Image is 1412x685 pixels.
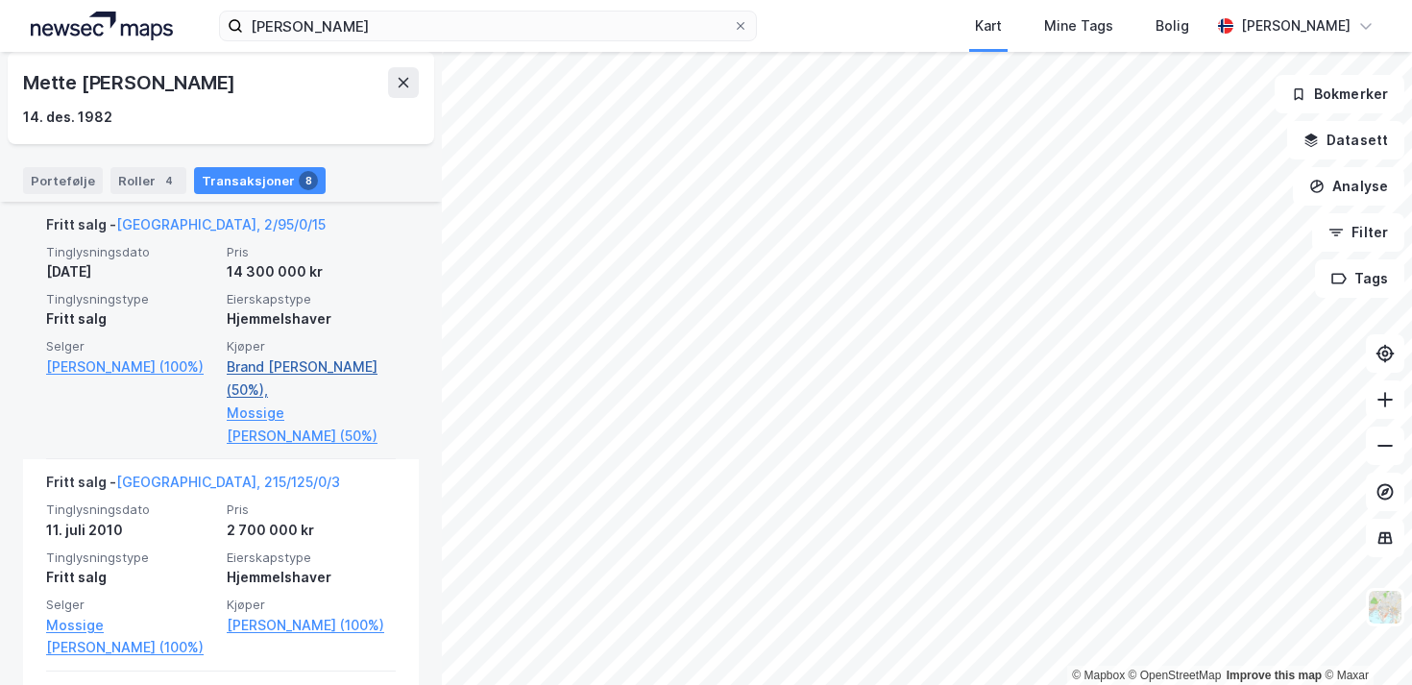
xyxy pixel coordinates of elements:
div: Kontrollprogram for chat [1316,593,1412,685]
a: Mapbox [1072,669,1125,682]
button: Analyse [1293,167,1404,206]
div: Transaksjoner [194,167,326,194]
div: Fritt salg - [46,213,326,244]
div: 4 [159,171,179,190]
div: Fritt salg [46,307,215,330]
div: Hjemmelshaver [227,566,396,589]
div: Roller [110,167,186,194]
span: Tinglysningstype [46,550,215,566]
span: Eierskapstype [227,291,396,307]
div: 11. juli 2010 [46,519,215,542]
div: Mette [PERSON_NAME] [23,67,239,98]
div: 2 700 000 kr [227,519,396,542]
iframe: Chat Widget [1316,593,1412,685]
img: Z [1367,589,1403,625]
div: Portefølje [23,167,103,194]
span: Tinglysningsdato [46,244,215,260]
div: Kart [975,14,1002,37]
span: Selger [46,597,215,613]
a: [PERSON_NAME] (100%) [46,355,215,379]
span: Tinglysningsdato [46,502,215,518]
span: Tinglysningstype [46,291,215,307]
span: Kjøper [227,338,396,355]
div: [DATE] [46,260,215,283]
div: Mine Tags [1044,14,1113,37]
div: 8 [299,171,318,190]
div: 14 300 000 kr [227,260,396,283]
div: [PERSON_NAME] [1241,14,1351,37]
span: Selger [46,338,215,355]
div: Hjemmelshaver [227,307,396,330]
button: Bokmerker [1275,75,1404,113]
button: Filter [1312,213,1404,252]
div: Fritt salg [46,566,215,589]
a: Mossige [PERSON_NAME] (50%) [227,402,396,448]
img: logo.a4113a55bc3d86da70a041830d287a7e.svg [31,12,173,40]
span: Eierskapstype [227,550,396,566]
span: Pris [227,502,396,518]
a: Brand [PERSON_NAME] (50%), [227,355,396,402]
div: Fritt salg - [46,471,340,502]
a: [GEOGRAPHIC_DATA], 2/95/0/15 [116,216,326,232]
a: Mossige [PERSON_NAME] (100%) [46,614,215,660]
button: Datasett [1287,121,1404,159]
span: Pris [227,244,396,260]
div: Bolig [1156,14,1189,37]
a: [GEOGRAPHIC_DATA], 215/125/0/3 [116,474,340,490]
button: Tags [1315,259,1404,298]
span: Kjøper [227,597,396,613]
a: Improve this map [1227,669,1322,682]
div: 14. des. 1982 [23,106,112,129]
a: OpenStreetMap [1129,669,1222,682]
a: [PERSON_NAME] (100%) [227,614,396,637]
input: Søk på adresse, matrikkel, gårdeiere, leietakere eller personer [243,12,733,40]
